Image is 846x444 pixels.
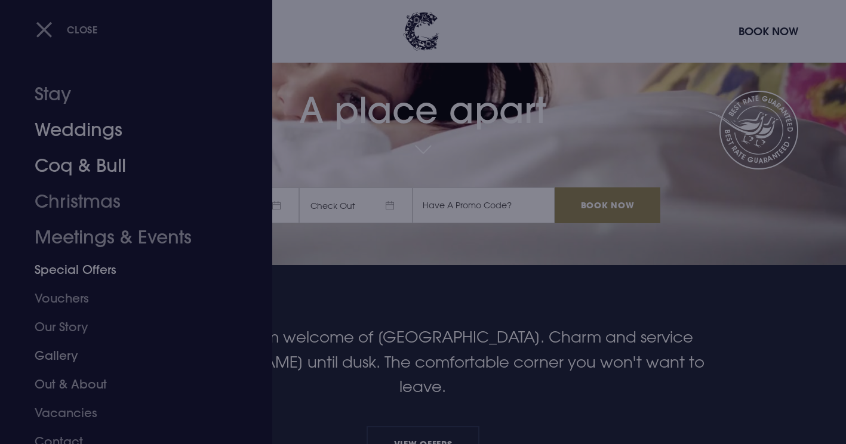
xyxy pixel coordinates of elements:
a: Gallery [35,341,223,370]
a: Meetings & Events [35,220,223,255]
a: Weddings [35,112,223,148]
a: Our Story [35,313,223,341]
a: Out & About [35,370,223,399]
a: Special Offers [35,255,223,284]
a: Coq & Bull [35,148,223,184]
button: Close [36,17,98,42]
a: Vouchers [35,284,223,313]
a: Vacancies [35,399,223,427]
span: Close [67,23,98,36]
a: Christmas [35,184,223,220]
a: Stay [35,76,223,112]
